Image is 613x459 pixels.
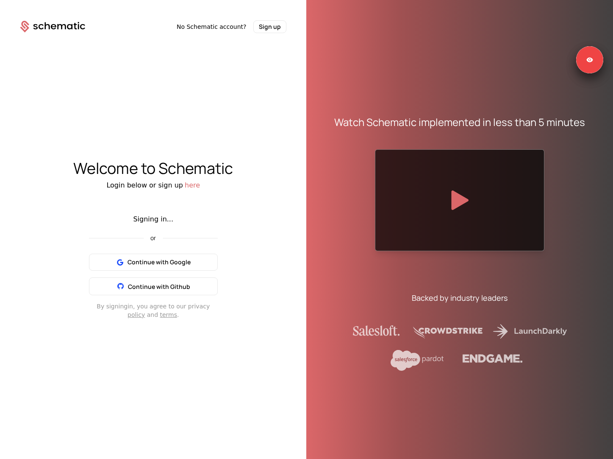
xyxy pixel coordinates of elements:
[128,311,145,318] a: policy
[128,283,190,291] span: Continue with Github
[334,115,585,129] div: Watch Schematic implemented in less than 5 minutes
[89,277,218,295] button: Continue with Github
[89,254,218,271] button: Continue with Google
[128,258,191,266] span: Continue with Google
[89,302,218,319] div: By signing in , you agree to our privacy and .
[177,22,247,31] span: No Schematic account?
[89,214,218,224] div: Signing in...
[185,180,200,190] button: here
[253,20,286,33] button: Sign up
[144,235,163,241] span: or
[412,292,508,304] div: Backed by industry leaders
[160,311,177,318] a: terms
